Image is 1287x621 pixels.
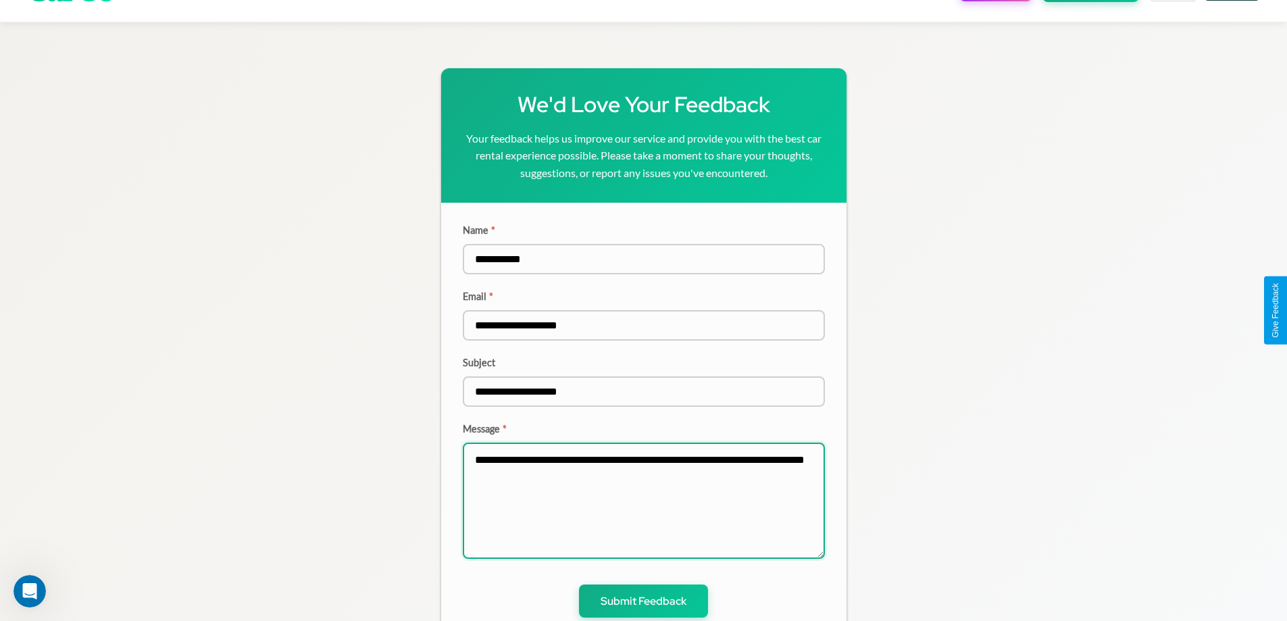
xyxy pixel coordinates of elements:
[463,130,825,182] p: Your feedback helps us improve our service and provide you with the best car rental experience po...
[1271,283,1280,338] div: Give Feedback
[463,291,825,302] label: Email
[14,575,46,607] iframe: Intercom live chat
[463,357,825,368] label: Subject
[463,423,825,434] label: Message
[463,90,825,119] h1: We'd Love Your Feedback
[579,585,708,618] button: Submit Feedback
[463,224,825,236] label: Name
